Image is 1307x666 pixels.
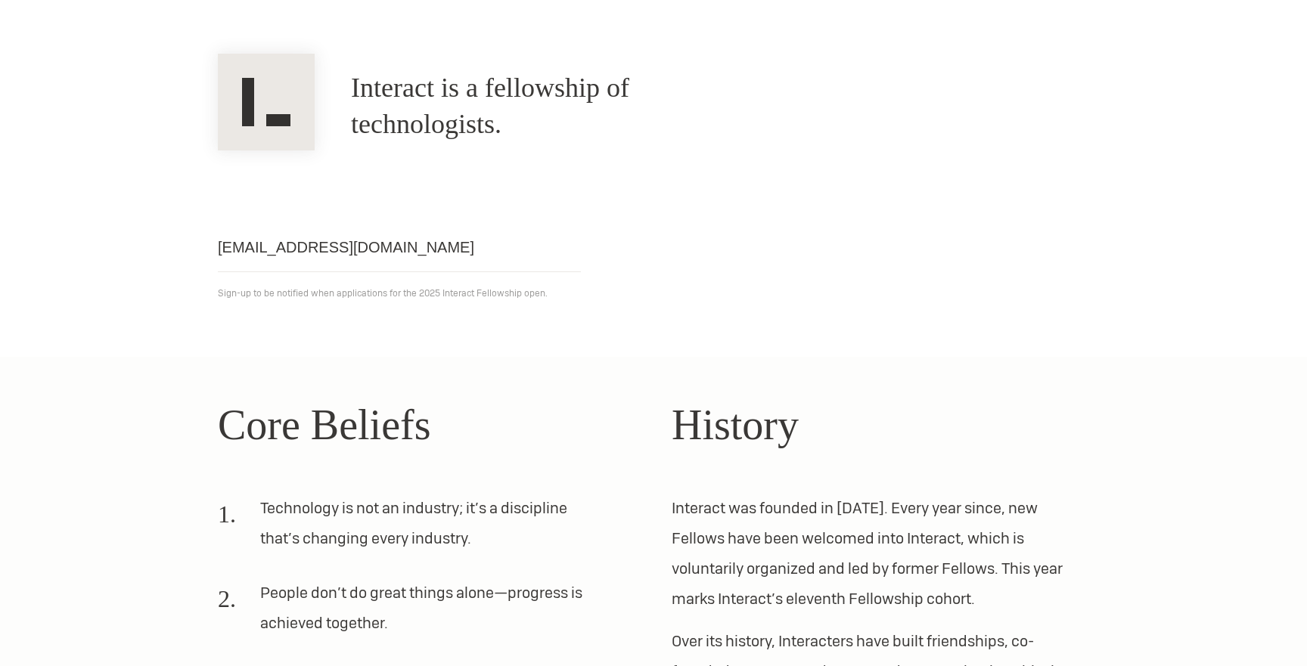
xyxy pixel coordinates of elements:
p: Interact was founded in [DATE]. Every year since, new Fellows have been welcomed into Interact, w... [672,493,1089,614]
li: Technology is not an industry; it’s a discipline that’s changing every industry. [218,493,599,565]
p: Sign-up to be notified when applications for the 2025 Interact Fellowship open. [218,284,1089,302]
h2: History [672,393,1089,457]
li: People don’t do great things alone—progress is achieved together. [218,578,599,650]
input: Email address... [218,223,581,272]
h2: Core Beliefs [218,393,635,457]
h1: Interact is a fellowship of technologists. [351,70,759,143]
img: Interact Logo [218,54,315,150]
